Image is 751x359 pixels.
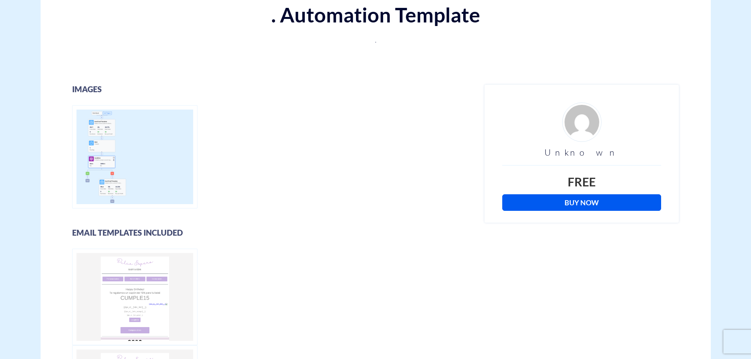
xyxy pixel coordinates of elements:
img: d4fe36f24926ae2e6254bfc5557d6d03 [562,102,602,142]
h3: images [72,85,473,93]
a: Buy Now [502,194,661,211]
div: Free [502,173,661,190]
h3: Unknown [502,148,661,157]
h3: Email Templates Included [72,228,473,237]
h1: . Automation Template [48,4,703,26]
p: . [114,34,637,45]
